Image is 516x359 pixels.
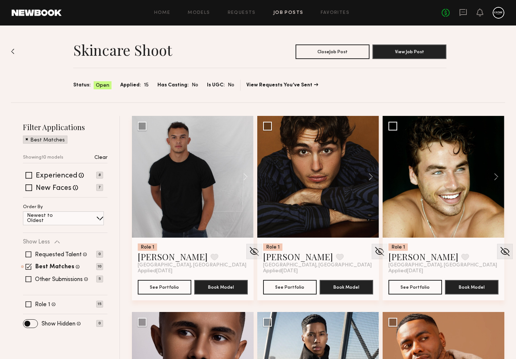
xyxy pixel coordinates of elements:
[246,83,318,88] a: View Requests You’ve Sent
[96,276,103,282] p: 5
[23,205,43,210] p: Order By
[263,262,372,268] span: [GEOGRAPHIC_DATA], [GEOGRAPHIC_DATA]
[96,82,109,89] span: Open
[388,251,458,262] a: [PERSON_NAME]
[144,81,149,89] span: 15
[388,243,408,251] div: Role 1
[11,48,15,54] img: Back to previous page
[73,81,91,89] span: Status:
[499,246,511,257] img: Unhide Model
[36,172,77,180] label: Experienced
[138,243,157,251] div: Role 1
[23,155,63,160] p: Showing 10 models
[188,11,210,15] a: Models
[320,280,373,294] button: Book Model
[263,268,373,274] div: Applied [DATE]
[23,239,50,245] p: Show Less
[374,246,385,257] img: Unhide Model
[194,284,248,290] a: Book Model
[73,41,172,59] h1: Skincare Shoot
[296,44,370,59] button: CloseJob Post
[120,81,141,89] span: Applied:
[157,81,189,89] span: Has Casting:
[263,251,333,262] a: [PERSON_NAME]
[35,302,50,308] label: Role 1
[96,251,103,258] p: 0
[228,81,234,89] span: No
[96,263,103,270] p: 10
[35,252,82,258] label: Requested Talent
[263,243,282,251] div: Role 1
[35,277,83,282] label: Other Submissions
[445,280,499,294] button: Book Model
[228,11,256,15] a: Requests
[388,262,497,268] span: [GEOGRAPHIC_DATA], [GEOGRAPHIC_DATA]
[445,284,499,290] a: Book Model
[320,284,373,290] a: Book Model
[42,321,75,327] label: Show Hidden
[249,246,260,257] img: Unhide Model
[23,122,107,132] h2: Filter Applications
[388,268,499,274] div: Applied [DATE]
[192,81,198,89] span: No
[27,213,70,223] p: Newest to Oldest
[372,44,446,59] button: View Job Post
[207,81,225,89] span: Is UGC:
[35,264,74,270] label: Best Matches
[194,280,248,294] button: Book Model
[96,320,103,327] p: 0
[138,262,246,268] span: [GEOGRAPHIC_DATA], [GEOGRAPHIC_DATA]
[94,155,107,160] p: Clear
[154,11,171,15] a: Home
[263,280,317,294] button: See Portfolio
[138,280,191,294] button: See Portfolio
[30,138,65,143] p: Best Matches
[138,251,208,262] a: [PERSON_NAME]
[96,184,103,191] p: 7
[96,301,103,308] p: 15
[36,185,71,192] label: New Faces
[388,280,442,294] button: See Portfolio
[321,11,349,15] a: Favorites
[273,11,304,15] a: Job Posts
[96,172,103,179] p: 8
[138,268,248,274] div: Applied [DATE]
